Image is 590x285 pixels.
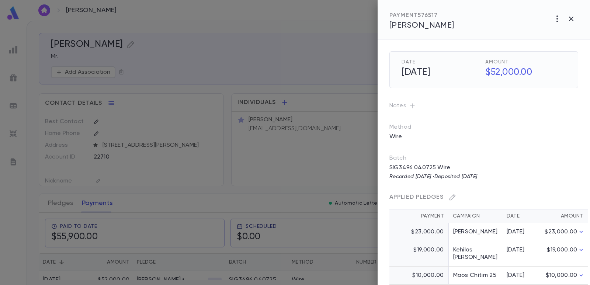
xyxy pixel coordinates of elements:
[485,59,566,65] span: Amount
[389,154,578,162] p: Batch
[389,100,578,112] p: Notes
[539,241,588,267] td: $19,000.00
[539,267,588,285] td: $10,000.00
[389,21,454,29] span: [PERSON_NAME]
[448,267,502,285] td: Maos Chitim 25
[389,267,448,285] td: $10,000.00
[507,246,535,254] div: [DATE]
[448,209,502,223] th: Campaign
[385,131,407,143] p: Wire
[539,223,588,241] td: $23,000.00
[389,209,448,223] th: Payment
[389,124,426,131] p: Method
[448,223,502,241] td: [PERSON_NAME]
[385,162,474,174] p: SIG3496 040725 Wire
[507,228,535,236] div: [DATE]
[481,65,566,80] h5: $52,000.00
[539,209,588,223] th: Amount
[389,223,448,241] td: $23,000.00
[397,65,482,80] h5: [DATE]
[389,12,454,19] div: PAYMENT 576517
[389,241,448,267] td: $19,000.00
[448,241,502,267] td: Kehilas [PERSON_NAME]
[389,194,444,200] span: Applied Pledges
[502,209,539,223] th: Date
[507,272,535,279] div: [DATE]
[402,59,482,65] span: Date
